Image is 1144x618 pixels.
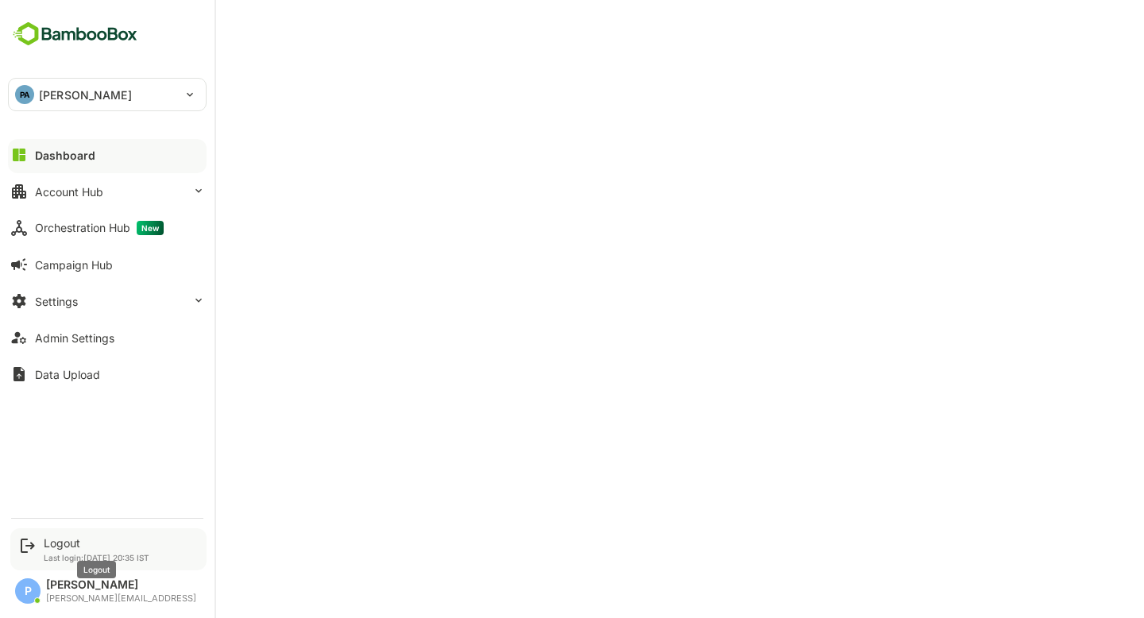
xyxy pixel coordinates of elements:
[46,578,196,592] div: [PERSON_NAME]
[9,79,206,110] div: PA[PERSON_NAME]
[35,295,78,308] div: Settings
[8,19,142,49] img: BambooboxFullLogoMark.5f36c76dfaba33ec1ec1367b70bb1252.svg
[8,212,207,244] button: Orchestration HubNew
[15,578,41,604] div: P
[8,358,207,390] button: Data Upload
[35,149,95,162] div: Dashboard
[35,368,100,381] div: Data Upload
[46,593,196,604] div: [PERSON_NAME][EMAIL_ADDRESS]
[8,139,207,171] button: Dashboard
[8,176,207,207] button: Account Hub
[44,553,149,562] p: Last login: [DATE] 20:35 IST
[137,221,164,235] span: New
[35,331,114,345] div: Admin Settings
[44,536,149,550] div: Logout
[39,87,132,103] p: [PERSON_NAME]
[35,185,103,199] div: Account Hub
[15,85,34,104] div: PA
[8,249,207,280] button: Campaign Hub
[35,221,164,235] div: Orchestration Hub
[35,258,113,272] div: Campaign Hub
[8,285,207,317] button: Settings
[8,322,207,353] button: Admin Settings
